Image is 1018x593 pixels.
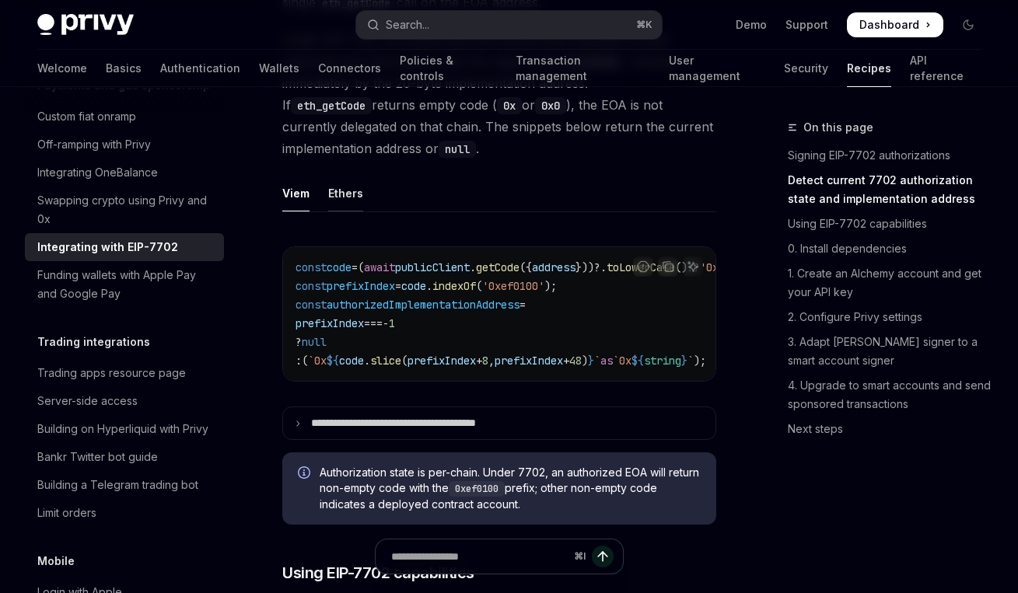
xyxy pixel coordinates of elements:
[37,50,87,87] a: Welcome
[785,17,828,33] a: Support
[607,260,675,274] span: toLowerCase
[25,159,224,187] a: Integrating OneBalance
[432,279,476,293] span: indexOf
[658,256,678,277] button: Copy the contents from the code block
[544,279,557,293] span: );
[296,335,302,349] span: ?
[488,354,495,368] span: ,
[788,305,993,330] a: 2. Configure Privy settings
[327,260,352,274] span: code
[282,29,716,159] span: Under EIP-7702, an authorized EOA temporarily exposes a small bytecode stub that begins with the ...
[37,163,158,182] div: Integrating OneBalance
[788,417,993,441] a: Next steps
[784,50,828,87] a: Security
[327,354,339,368] span: ${
[594,354,600,368] span: `
[519,260,532,274] span: ({
[847,50,891,87] a: Recipes
[803,118,873,137] span: On this page
[296,298,327,312] span: const
[788,143,993,168] a: Signing EIP-7702 authorizations
[296,354,302,368] span: :
[339,354,364,368] span: code
[395,279,401,293] span: =
[160,50,240,87] a: Authentication
[383,316,389,330] span: -
[259,50,299,87] a: Wallets
[592,546,614,567] button: Send message
[296,279,327,293] span: const
[675,260,687,274] span: ()
[482,354,488,368] span: 8
[788,373,993,417] a: 4. Upgrade to smart accounts and send sponsored transactions
[364,354,370,368] span: .
[358,260,364,274] span: (
[25,387,224,415] a: Server-side access
[439,141,476,158] code: null
[516,50,650,87] a: Transaction management
[25,233,224,261] a: Integrating with EIP-7702
[408,354,476,368] span: prefixIndex
[788,236,993,261] a: 0. Install dependencies
[644,354,681,368] span: string
[426,279,432,293] span: .
[364,260,395,274] span: await
[497,97,522,114] code: 0x
[600,354,613,368] span: as
[563,354,569,368] span: +
[683,256,703,277] button: Ask AI
[449,481,505,497] code: 0xef0100
[788,168,993,211] a: Detect current 7702 authorization state and implementation address
[291,97,372,114] code: eth_getCode
[37,552,75,570] h5: Mobile
[532,260,575,274] span: address
[296,316,364,330] span: prefixIndex
[25,103,224,131] a: Custom fiat onramp
[482,279,544,293] span: '0xef0100'
[535,97,566,114] code: 0x0
[700,260,725,274] span: '0x'
[386,16,429,34] div: Search...
[633,256,653,277] button: Report incorrect code
[575,260,607,274] span: }))?.
[588,354,594,368] span: }
[631,354,644,368] span: ${
[669,50,764,87] a: User management
[956,12,981,37] button: Toggle dark mode
[694,354,706,368] span: );
[106,50,142,87] a: Basics
[356,11,663,39] button: Open search
[391,539,568,574] input: Ask a question...
[788,330,993,373] a: 3. Adapt [PERSON_NAME] signer to a smart account signer
[788,261,993,305] a: 1. Create an Alchemy account and get your API key
[282,175,310,211] div: Viem
[847,12,943,37] a: Dashboard
[495,354,563,368] span: prefixIndex
[37,135,151,154] div: Off-ramping with Privy
[298,466,313,482] svg: Info
[859,17,919,33] span: Dashboard
[328,175,363,211] div: Ethers
[687,354,694,368] span: `
[37,448,158,466] div: Bankr Twitter bot guide
[25,415,224,443] a: Building on Hyperliquid with Privy
[37,504,96,522] div: Limit orders
[25,443,224,471] a: Bankr Twitter bot guide
[37,420,208,438] div: Building on Hyperliquid with Privy
[736,17,767,33] a: Demo
[476,279,482,293] span: (
[582,354,588,368] span: )
[389,316,395,330] span: 1
[400,50,497,87] a: Policies & controls
[37,364,186,382] div: Trading apps resource page
[476,354,482,368] span: +
[613,354,631,368] span: `0x
[37,107,136,126] div: Custom fiat onramp
[569,354,582,368] span: 48
[37,476,198,494] div: Building a Telegram trading bot
[352,260,358,274] span: =
[25,499,224,527] a: Limit orders
[308,354,327,368] span: `0x
[37,191,215,228] div: Swapping crypto using Privy and 0x
[302,354,308,368] span: (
